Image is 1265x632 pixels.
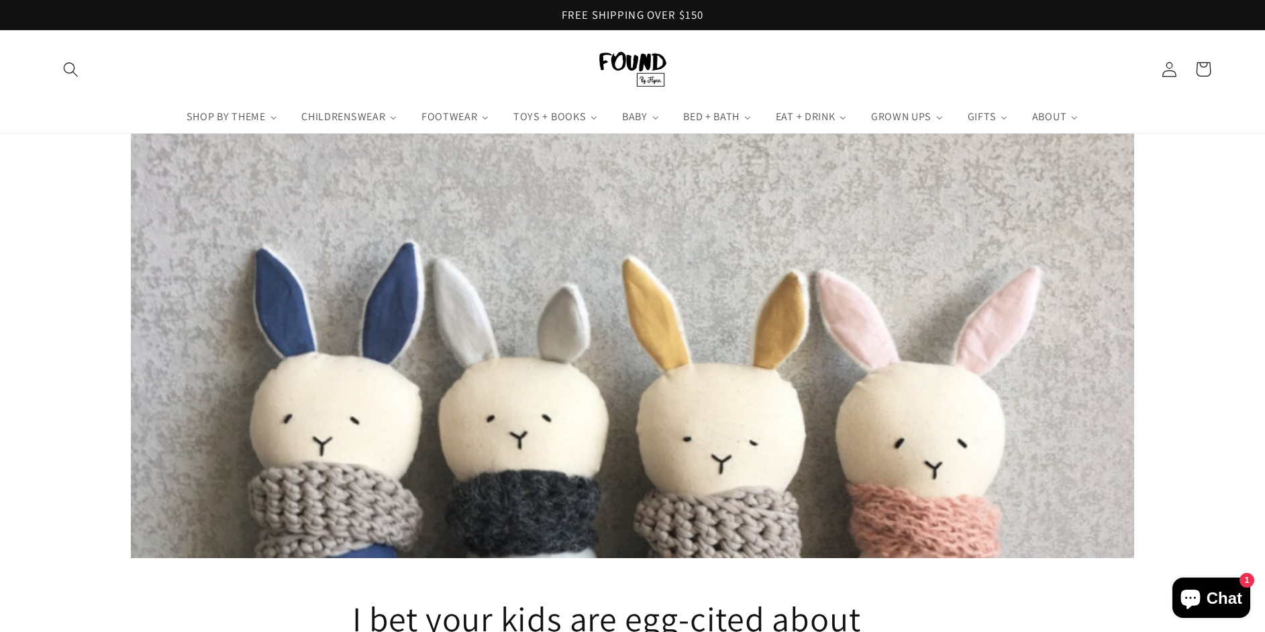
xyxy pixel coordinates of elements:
span: FOOTWEAR [419,110,479,124]
span: TOYS + BOOKS [511,110,587,124]
a: TOYS + BOOKS [501,101,610,133]
span: BABY [619,110,649,124]
span: EAT + DRINK [773,110,837,124]
img: FOUND By Flynn logo [599,52,666,87]
a: CHILDRENSWEAR [290,101,410,133]
span: BED + BATH [680,110,741,124]
img: Edge of the Forest soft toys - Easter Gift Ideas [131,134,1134,559]
a: GIFTS [956,101,1020,133]
span: GIFTS [965,110,997,124]
span: ABOUT [1029,110,1068,124]
a: GROWN UPS [859,101,956,133]
inbox-online-store-chat: Shopify online store chat [1168,578,1254,621]
summary: Search [54,52,88,87]
span: SHOP BY THEME [184,110,267,124]
span: CHILDRENSWEAR [299,110,387,124]
a: ABOUT [1020,101,1091,133]
a: BED + BATH [671,101,764,133]
a: SHOP BY THEME [174,101,290,133]
span: GROWN UPS [868,110,933,124]
a: EAT + DRINK [764,101,859,133]
a: FOOTWEAR [409,101,501,133]
a: BABY [610,101,671,133]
